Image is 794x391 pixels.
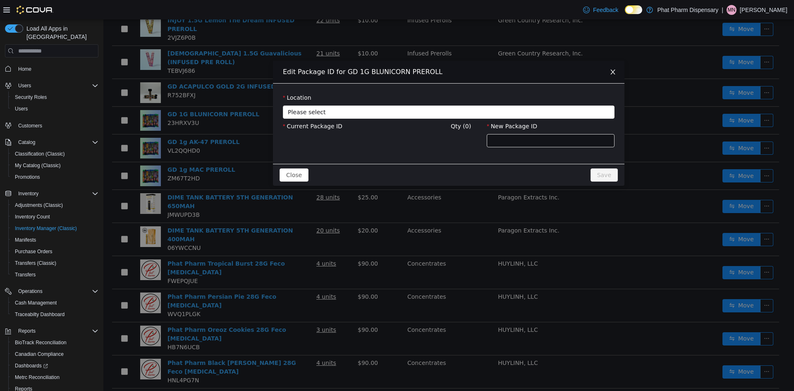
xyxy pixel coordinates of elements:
button: My Catalog (Classic) [8,160,102,171]
span: Manifests [12,235,98,245]
button: Promotions [8,171,102,183]
span: Adjustments (Classic) [12,200,98,210]
button: Customers [2,120,102,132]
span: Feedback [593,6,618,14]
button: Home [2,62,102,74]
span: Metrc Reconciliation [12,372,98,382]
a: BioTrack Reconciliation [12,338,70,348]
a: Purchase Orders [12,247,56,257]
a: Feedback [580,2,622,18]
button: Canadian Compliance [8,348,102,360]
a: Customers [15,121,45,131]
span: Promotions [15,174,40,180]
span: Inventory Manager (Classic) [12,223,98,233]
label: Current Package ID [179,103,239,110]
button: Catalog [2,137,102,148]
span: My Catalog (Classic) [12,161,98,170]
button: Save [487,149,514,162]
span: Transfers [12,270,98,280]
span: Security Roles [15,94,47,101]
span: Operations [18,288,43,295]
button: Close [176,149,205,162]
button: Users [15,81,34,91]
span: Users [15,106,28,112]
span: BioTrack Reconciliation [15,339,67,346]
span: MN [728,5,736,15]
span: Security Roles [12,92,98,102]
i: icon: close [506,49,513,56]
a: Classification (Classic) [12,149,68,159]
button: Operations [2,285,102,297]
span: Catalog [18,139,35,146]
a: Dashboards [8,360,102,372]
a: Users [12,104,31,114]
p: Phat Pharm Dispensary [657,5,718,15]
span: Inventory Count [12,212,98,222]
span: Dashboards [15,362,48,369]
button: Manifests [8,234,102,246]
span: Classification (Classic) [12,149,98,159]
span: Metrc Reconciliation [15,374,60,381]
span: Load All Apps in [GEOGRAPHIC_DATA] [23,24,98,41]
span: Home [15,63,98,74]
span: Purchase Orders [15,248,53,255]
span: Transfers (Classic) [15,260,56,266]
button: Transfers [8,269,102,281]
span: Promotions [12,172,98,182]
span: Canadian Compliance [12,349,98,359]
button: Classification (Classic) [8,148,102,160]
span: Transfers (Classic) [12,258,98,268]
span: Purchase Orders [12,247,98,257]
button: Security Roles [8,91,102,103]
span: Transfers [15,271,36,278]
a: Home [15,64,35,74]
button: Operations [15,286,46,296]
a: My Catalog (Classic) [12,161,64,170]
i: icon: down [501,90,506,96]
a: Security Roles [12,92,50,102]
a: Inventory Count [12,212,53,222]
span: Operations [15,286,98,296]
img: Cova [17,6,53,14]
a: Adjustments (Classic) [12,200,66,210]
button: Purchase Orders [8,246,102,257]
a: Traceabilty Dashboard [12,309,68,319]
span: Users [12,104,98,114]
span: Catalog [15,137,98,147]
label: Location [179,75,208,82]
span: Dashboards [12,361,98,371]
span: Manifests [15,237,36,243]
a: Transfers (Classic) [12,258,60,268]
div: Matthew Nguyen [727,5,737,15]
span: Home [18,66,31,72]
div: Edit Package ID for GD 1G BLUNICORN PREROLL [179,48,511,57]
a: Manifests [12,235,39,245]
button: Metrc Reconciliation [8,372,102,383]
button: Inventory Manager (Classic) [8,223,102,234]
span: Users [15,81,98,91]
p: | [722,5,723,15]
button: Cash Management [8,297,102,309]
span: My Catalog (Classic) [15,162,61,169]
span: Reports [18,328,36,334]
span: Please select [184,89,497,97]
span: Classification (Classic) [15,151,65,157]
span: Users [18,82,31,89]
button: Users [2,80,102,91]
span: Adjustments (Classic) [15,202,63,209]
span: Traceabilty Dashboard [15,311,65,318]
button: Inventory [2,188,102,199]
span: Inventory [18,190,38,197]
button: Inventory Count [8,211,102,223]
button: BioTrack Reconciliation [8,337,102,348]
a: Dashboards [12,361,51,371]
span: Inventory Manager (Classic) [15,225,77,232]
span: Reports [15,326,98,336]
label: Qty (0) [347,103,368,110]
span: Customers [18,122,42,129]
a: Cash Management [12,298,60,308]
button: Inventory [15,189,42,199]
input: Dark Mode [625,5,642,14]
button: Adjustments (Classic) [8,199,102,211]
